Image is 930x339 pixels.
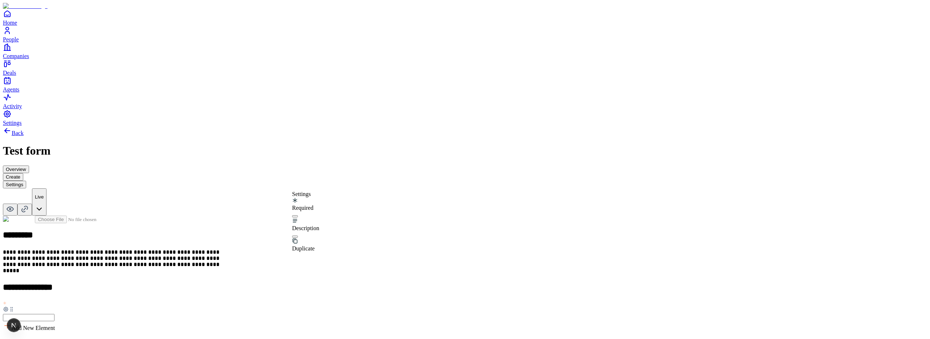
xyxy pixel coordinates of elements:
[292,225,319,232] div: Description
[3,36,19,42] span: People
[3,53,29,59] span: Companies
[3,181,26,188] button: Settings
[12,325,55,331] span: Add New Element
[3,103,22,109] span: Activity
[3,166,29,173] button: Overview
[3,43,927,59] a: Companies
[3,173,23,181] button: Create
[292,191,319,197] div: Settings
[3,76,927,93] a: Agents
[3,110,927,126] a: Settings
[3,20,17,26] span: Home
[3,144,927,158] h1: Test form
[3,120,22,126] span: Settings
[292,205,319,211] div: Required
[3,130,24,136] a: Back
[3,216,35,222] img: Form Logo
[3,93,927,109] a: Activity
[3,60,927,76] a: Deals
[3,86,19,93] span: Agents
[3,9,927,26] a: Home
[3,70,16,76] span: Deals
[3,3,48,9] img: Item Brain Logo
[292,245,319,252] div: Duplicate
[3,26,927,42] a: People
